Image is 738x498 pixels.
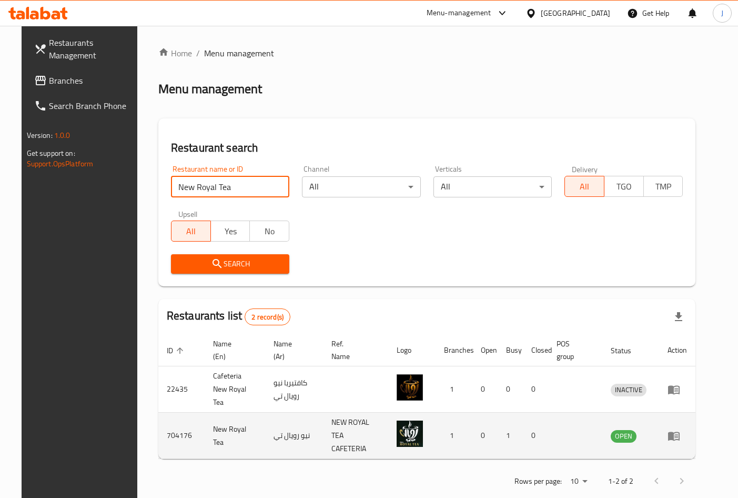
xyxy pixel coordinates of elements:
[523,366,548,413] td: 0
[472,413,498,459] td: 0
[49,99,136,112] span: Search Branch Phone
[323,413,388,459] td: NEW ROYAL TEA CAFETERIA
[572,165,598,173] label: Delivery
[472,366,498,413] td: 0
[158,413,205,459] td: 704176
[498,413,523,459] td: 1
[205,366,265,413] td: Cafeteria New Royal Tea
[26,93,145,118] a: Search Branch Phone
[611,384,646,396] span: INACTIVE
[643,176,683,197] button: TMP
[171,221,211,242] button: All
[158,81,262,97] h2: Menu management
[604,176,644,197] button: TGO
[26,68,145,93] a: Branches
[433,176,552,197] div: All
[265,413,323,459] td: نيو رويال تي
[49,36,136,62] span: Restaurants Management
[436,334,472,366] th: Branches
[171,254,289,274] button: Search
[523,413,548,459] td: 0
[215,224,246,239] span: Yes
[514,475,562,488] p: Rows per page:
[158,334,696,459] table: enhanced table
[171,176,289,197] input: Search for restaurant name or ID..
[176,224,207,239] span: All
[167,308,290,325] h2: Restaurants list
[245,308,290,325] div: Total records count
[498,334,523,366] th: Busy
[611,344,645,357] span: Status
[158,366,205,413] td: 22435
[436,366,472,413] td: 1
[249,221,289,242] button: No
[274,337,310,363] span: Name (Ar)
[245,312,290,322] span: 2 record(s)
[49,74,136,87] span: Branches
[178,210,198,217] label: Upsell
[27,146,75,160] span: Get support on:
[210,221,250,242] button: Yes
[27,128,53,142] span: Version:
[608,475,633,488] p: 1-2 of 2
[204,47,274,59] span: Menu management
[54,128,70,142] span: 1.0.0
[167,344,187,357] span: ID
[27,157,94,171] a: Support.OpsPlatform
[158,47,192,59] a: Home
[427,7,491,19] div: Menu-management
[171,140,683,156] h2: Restaurant search
[472,334,498,366] th: Open
[659,334,695,366] th: Action
[566,474,591,490] div: Rows per page:
[302,176,420,197] div: All
[541,7,610,19] div: [GEOGRAPHIC_DATA]
[388,334,436,366] th: Logo
[609,179,640,194] span: TGO
[205,413,265,459] td: New Royal Tea
[196,47,200,59] li: /
[557,337,590,363] span: POS group
[564,176,604,197] button: All
[611,430,636,442] span: OPEN
[254,224,285,239] span: No
[569,179,600,194] span: All
[397,421,423,447] img: New Royal Tea
[523,334,548,366] th: Closed
[498,366,523,413] td: 0
[331,337,375,363] span: Ref. Name
[265,366,323,413] td: كافتيريا نيو رويال تي
[397,374,423,401] img: Cafeteria New Royal Tea
[179,257,281,271] span: Search
[158,47,696,59] nav: breadcrumb
[721,7,723,19] span: J
[666,304,691,330] div: Export file
[648,179,679,194] span: TMP
[26,30,145,68] a: Restaurants Management
[213,337,252,363] span: Name (En)
[436,413,472,459] td: 1
[668,383,687,396] div: Menu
